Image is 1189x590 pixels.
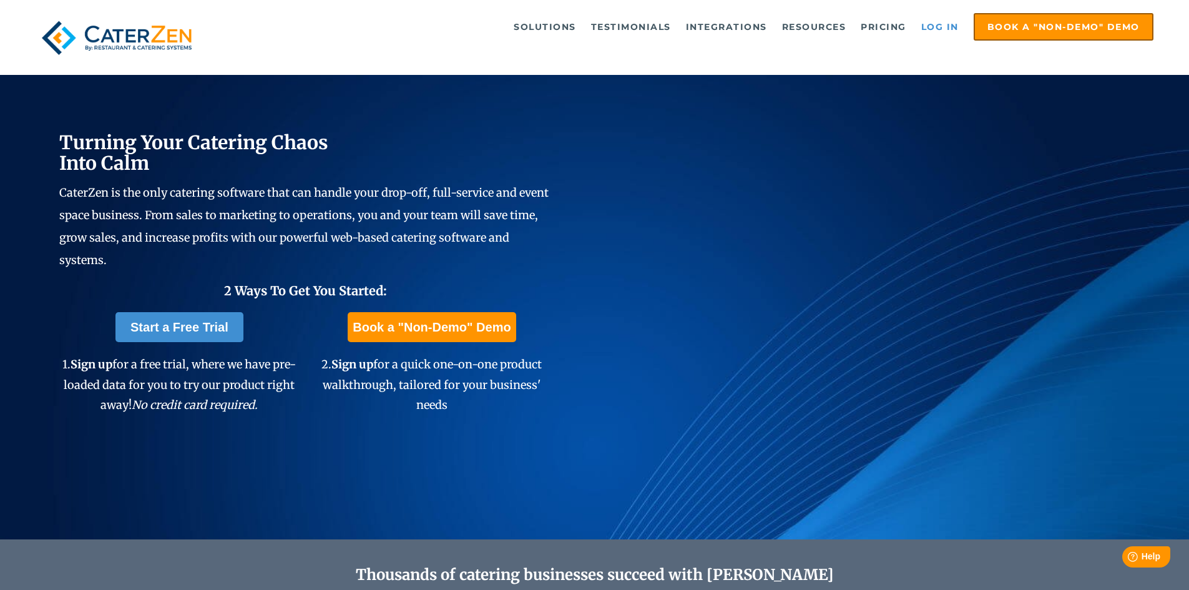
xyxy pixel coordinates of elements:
a: Log in [915,14,965,39]
span: Sign up [71,357,112,371]
a: Solutions [507,14,582,39]
a: Integrations [680,14,773,39]
div: Navigation Menu [227,13,1153,41]
img: caterzen [36,13,198,62]
em: No credit card required. [132,398,258,412]
a: Resources [776,14,853,39]
a: Start a Free Trial [115,312,243,342]
span: 2. for a quick one-on-one product walkthrough, tailored for your business' needs [321,357,542,412]
iframe: Help widget launcher [1078,541,1175,576]
h2: Thousands of catering businesses succeed with [PERSON_NAME] [119,566,1070,584]
span: Sign up [331,357,373,371]
a: Book a "Non-Demo" Demo [348,312,516,342]
span: Turning Your Catering Chaos Into Calm [59,130,328,175]
span: 2 Ways To Get You Started: [224,283,387,298]
a: Pricing [854,14,913,39]
a: Testimonials [585,14,677,39]
a: Book a "Non-Demo" Demo [974,13,1153,41]
span: CaterZen is the only catering software that can handle your drop-off, full-service and event spac... [59,185,549,267]
span: 1. for a free trial, where we have pre-loaded data for you to try our product right away! [62,357,296,412]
